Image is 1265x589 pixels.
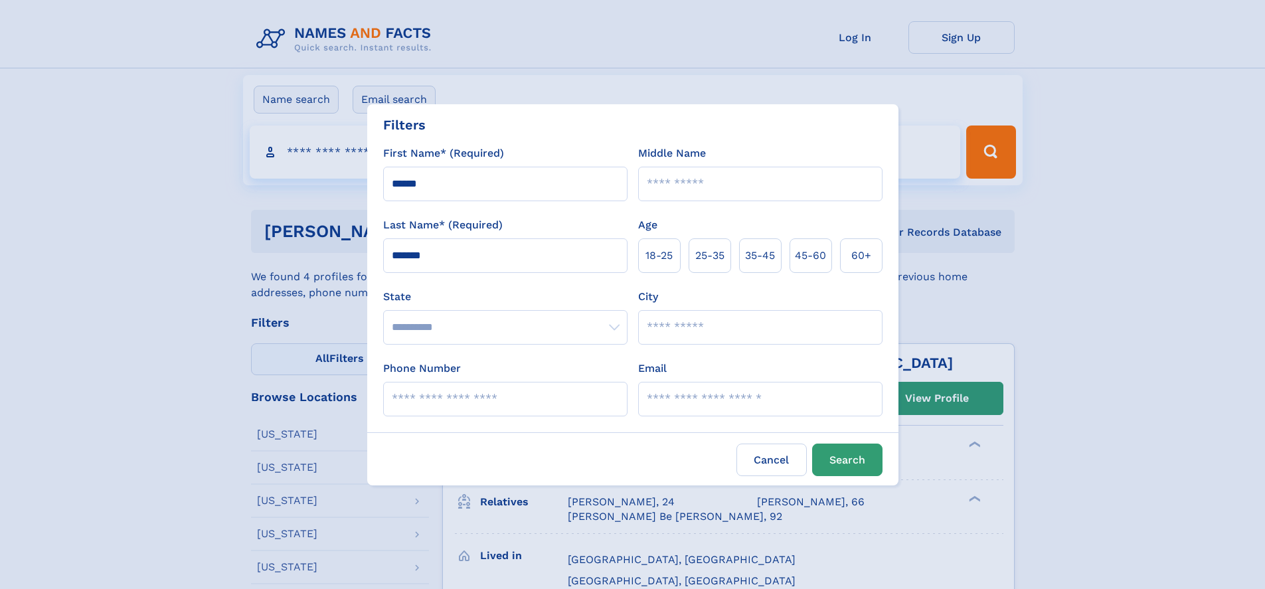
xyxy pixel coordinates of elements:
label: Email [638,361,667,377]
div: Filters [383,115,426,135]
span: 45‑60 [795,248,826,264]
span: 25‑35 [695,248,724,264]
button: Search [812,444,883,476]
label: First Name* (Required) [383,145,504,161]
label: Last Name* (Required) [383,217,503,233]
label: State [383,289,628,305]
label: Phone Number [383,361,461,377]
label: Cancel [736,444,807,476]
span: 35‑45 [745,248,775,264]
label: City [638,289,658,305]
label: Age [638,217,657,233]
span: 60+ [851,248,871,264]
label: Middle Name [638,145,706,161]
span: 18‑25 [645,248,673,264]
